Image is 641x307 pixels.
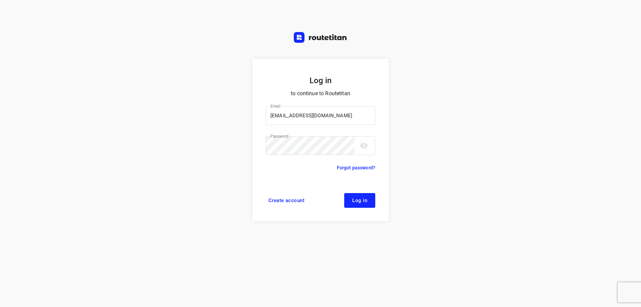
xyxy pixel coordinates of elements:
[266,75,375,86] h5: Log in
[266,89,375,98] p: to continue to Routetitan
[352,198,367,203] span: Log in
[357,139,371,152] button: toggle password visibility
[294,32,347,43] img: Routetitan
[268,198,304,203] span: Create account
[266,193,307,208] a: Create account
[294,32,347,44] a: Routetitan
[344,193,375,208] button: Log in
[337,164,375,172] a: Forgot password?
